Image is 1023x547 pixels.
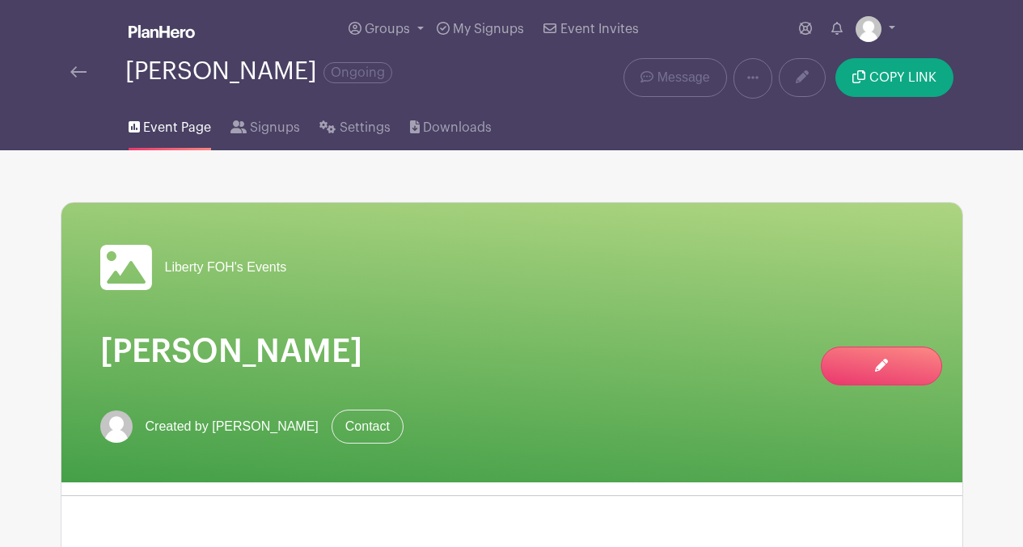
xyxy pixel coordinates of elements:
a: Event Page [129,99,211,150]
span: My Signups [453,23,524,36]
a: Downloads [410,99,492,150]
span: Downloads [423,118,492,137]
span: Event Page [143,118,211,137]
a: Signups [230,99,300,150]
span: Event Invites [560,23,639,36]
span: Message [657,68,710,87]
img: logo_white-6c42ec7e38ccf1d336a20a19083b03d10ae64f83f12c07503d8b9e83406b4c7d.svg [129,25,195,38]
a: Settings [319,99,390,150]
div: [PERSON_NAME] [125,58,392,85]
button: COPY LINK [835,58,953,97]
span: Ongoing [323,62,392,83]
img: back-arrow-29a5d9b10d5bd6ae65dc969a981735edf675c4d7a1fe02e03b50dbd4ba3cdb55.svg [70,66,87,78]
span: Liberty FOH's Events [165,258,287,277]
img: default-ce2991bfa6775e67f084385cd625a349d9dcbb7a52a09fb2fda1e96e2d18dcdb.png [856,16,881,42]
h1: [PERSON_NAME] [100,332,924,371]
span: Groups [365,23,410,36]
a: Contact [332,410,404,444]
span: COPY LINK [869,71,936,84]
a: Message [624,58,726,97]
img: default-ce2991bfa6775e67f084385cd625a349d9dcbb7a52a09fb2fda1e96e2d18dcdb.png [100,410,133,443]
span: Signups [250,118,300,137]
span: Created by [PERSON_NAME] [146,417,319,436]
span: Settings [340,118,391,137]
